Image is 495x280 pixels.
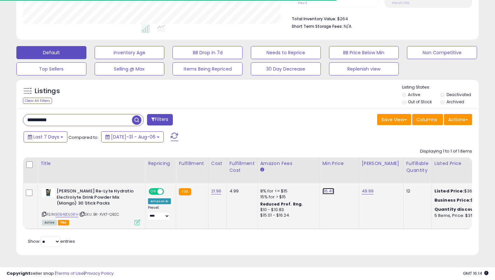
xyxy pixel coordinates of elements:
span: All listings currently available for purchase on Amazon [42,220,57,225]
a: 49.99 [362,188,374,194]
span: [DATE]-31 - Aug-06 [111,134,156,140]
p: Listing States: [402,84,479,91]
div: Min Price [322,160,356,167]
button: Last 7 Days [24,131,67,142]
div: Amazon Fees [260,160,317,167]
label: Deactivated [447,92,471,97]
button: Replenish view [329,62,399,75]
label: Archived [447,99,464,105]
a: B0B4BDLGRH [55,212,78,217]
span: 2025-08-14 16:14 GMT [463,270,488,276]
h5: Listings [35,87,60,96]
b: Business Price: [434,197,470,203]
label: Active [408,92,420,97]
span: | SKU: BK-XVKT-QB2C [79,212,119,217]
b: Listed Price: [434,188,464,194]
div: seller snap | | [7,271,114,277]
span: ON [149,189,157,194]
button: BB Drop in 7d [173,46,243,59]
small: Amazon Fees. [260,167,264,173]
div: $36.05 [434,197,489,203]
b: Quantity discounts [434,206,482,212]
small: Prev: 20.36% [392,1,409,5]
div: Displaying 1 to 1 of 1 items [420,148,472,155]
b: Total Inventory Value: [292,16,336,22]
div: 8% for <= $15 [260,188,315,194]
button: Actions [444,114,472,125]
span: OFF [163,189,174,194]
div: [PERSON_NAME] [362,160,401,167]
span: Show: entries [28,238,75,244]
div: 4.99 [229,188,252,194]
span: N/A [344,23,352,29]
div: $10 - $10.83 [260,207,315,213]
a: 36.49 [322,188,335,194]
button: 30 Day Decrease [251,62,321,75]
div: Fulfillable Quantity [406,160,429,174]
strong: Copyright [7,270,30,276]
div: Preset: [148,206,171,220]
span: Last 7 Days [33,134,59,140]
div: Listed Price [434,160,491,167]
div: $36.49 [434,188,489,194]
li: $264 [292,14,467,22]
div: Fulfillment [179,160,205,167]
div: Cost [211,160,224,167]
div: 15% for > $15 [260,194,315,200]
div: Title [40,160,142,167]
span: Columns [416,116,437,123]
button: Save View [377,114,411,125]
b: Reduced Prof. Rng. [260,201,303,207]
button: [DATE]-31 - Aug-06 [101,131,164,142]
small: FBA [179,188,191,195]
div: 12 [406,188,427,194]
button: Inventory Age [95,46,165,59]
a: Terms of Use [56,270,84,276]
a: 21.96 [211,188,222,194]
small: Prev: 3 [298,1,307,5]
div: $15.01 - $16.24 [260,213,315,218]
b: Short Term Storage Fees: [292,24,343,29]
div: Clear All Filters [23,98,52,104]
div: : [434,206,489,212]
div: 5 Items, Price: $35.77 [434,213,489,219]
button: Top Sellers [16,62,86,75]
button: Default [16,46,86,59]
button: BB Price Below Min [329,46,399,59]
span: FBA [58,220,69,225]
button: Filters [147,114,173,125]
span: Compared to: [68,134,99,140]
b: [PERSON_NAME] Re-Lyte Hydratio Electrolyte Drink Powder Mix (Mango) 30 Stick Packs [57,188,136,208]
button: Selling @ Max [95,62,165,75]
label: Out of Stock [408,99,432,105]
div: Repricing [148,160,173,167]
div: Amazon AI [148,198,171,204]
div: Fulfillment Cost [229,160,255,174]
button: Needs to Reprice [251,46,321,59]
img: 41kQI4VxMZL._SL40_.jpg [42,188,55,197]
button: Non Competitive [407,46,477,59]
button: Items Being Repriced [173,62,243,75]
a: Privacy Policy [85,270,114,276]
div: ASIN: [42,188,140,224]
button: Columns [412,114,443,125]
